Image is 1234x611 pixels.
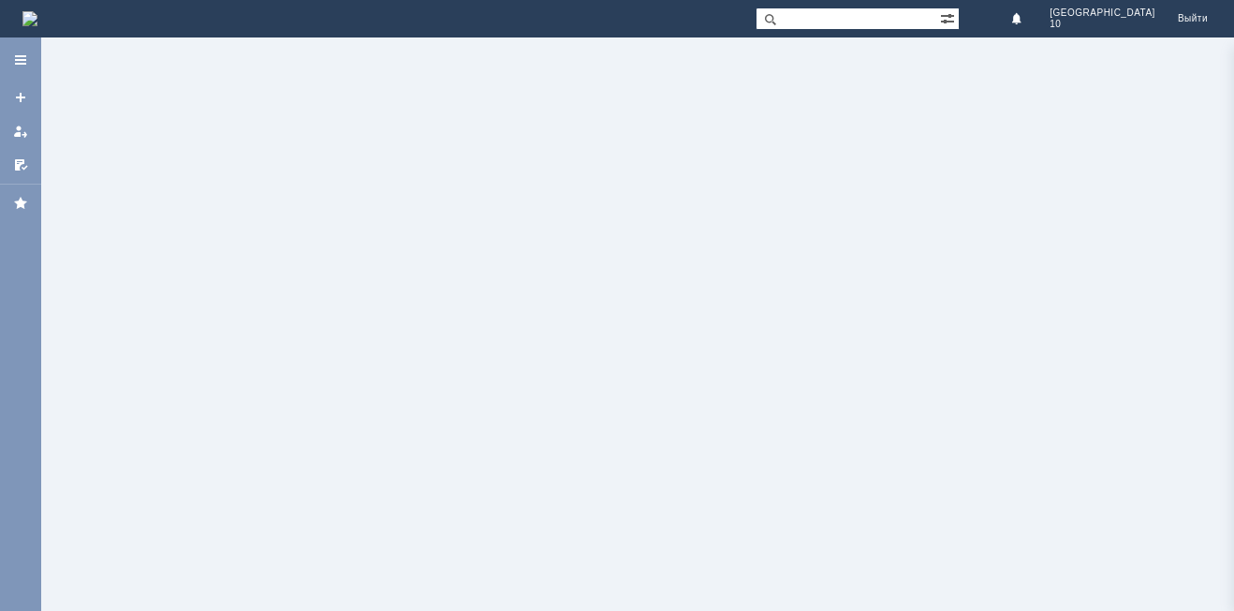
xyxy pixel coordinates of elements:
[6,82,36,112] a: Создать заявку
[1050,7,1155,19] span: [GEOGRAPHIC_DATA]
[22,11,37,26] img: logo
[6,116,36,146] a: Мои заявки
[6,150,36,180] a: Мои согласования
[22,11,37,26] a: Перейти на домашнюю страницу
[940,8,959,26] span: Расширенный поиск
[1050,19,1155,30] span: 10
